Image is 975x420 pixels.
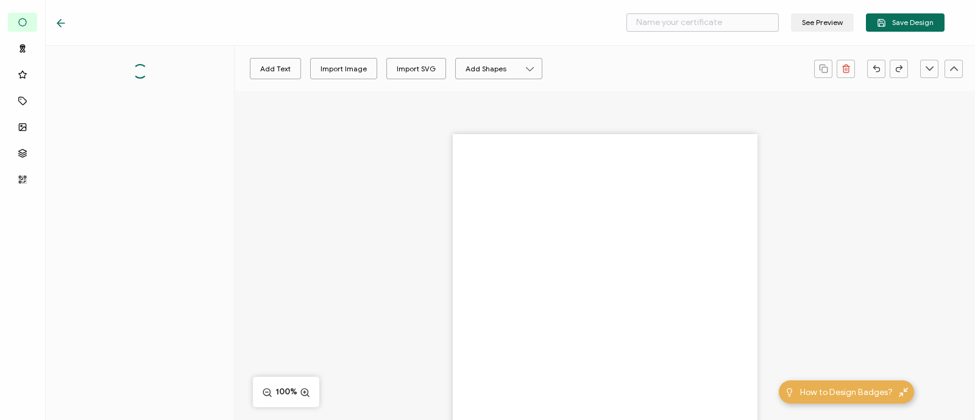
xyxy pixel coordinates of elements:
[866,13,945,32] button: Save Design
[899,388,908,397] img: minimize-icon.svg
[626,13,779,32] input: Name your certificate
[397,58,436,79] div: Import SVG
[455,58,542,79] button: Add Shapes
[250,58,301,79] button: Add Text
[800,386,893,399] span: How to Design Badges?
[791,13,854,32] button: See Preview
[877,18,934,27] span: Save Design
[321,58,367,79] div: Import Image
[914,361,975,420] iframe: Chat Widget
[275,386,297,398] span: 100%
